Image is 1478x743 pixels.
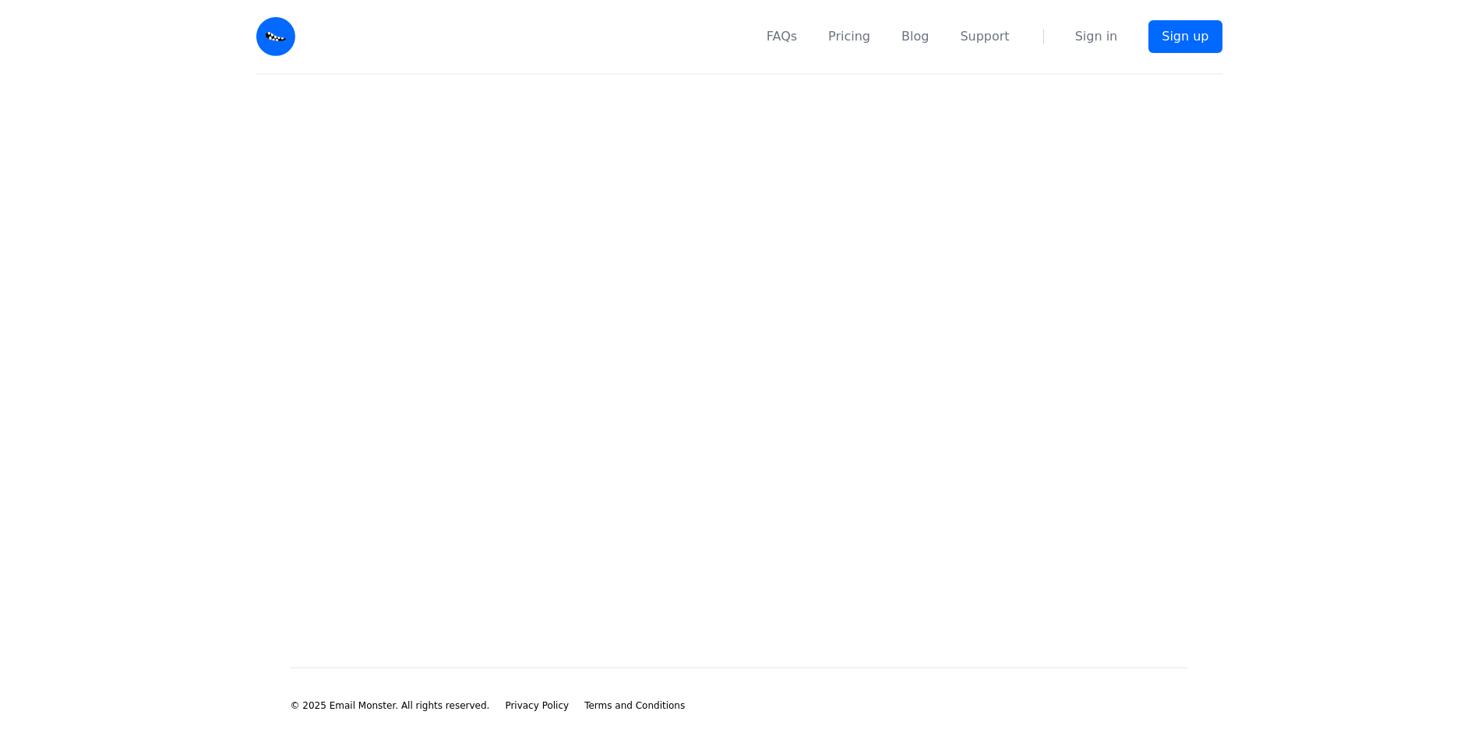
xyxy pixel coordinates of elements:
[584,699,685,712] a: Terms and Conditions
[505,699,569,712] a: Privacy Policy
[1075,27,1118,46] a: Sign in
[584,700,685,711] span: Terms and Conditions
[960,27,1009,46] a: Support
[767,27,797,46] a: FAQs
[828,27,870,46] a: Pricing
[1148,20,1222,53] a: Sign up
[291,699,490,712] li: © 2025 Email Monster. All rights reserved.
[901,27,929,46] a: Blog
[256,17,295,56] img: Email Monster
[505,700,569,711] span: Privacy Policy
